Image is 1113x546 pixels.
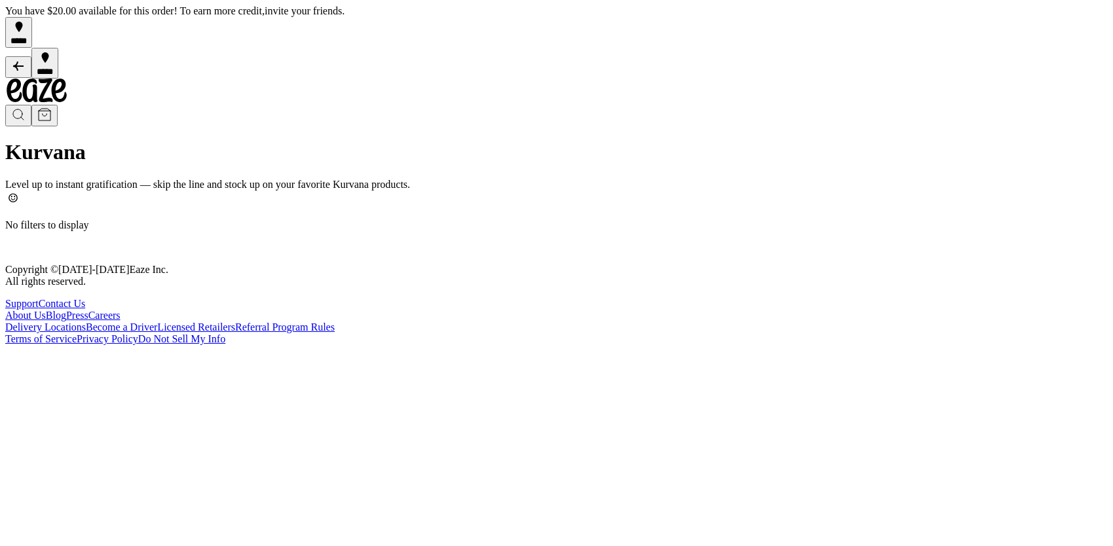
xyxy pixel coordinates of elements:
a: Delivery Locations [5,321,86,333]
div: You have $20.00 available for this order! To earn more credit,invite your friends. [5,5,1108,17]
a: Support [5,298,39,309]
span: invite your friends. [265,5,345,16]
a: Contact Us [39,298,86,309]
a: Do Not Sell My Info [138,333,225,344]
a: Licensed Retailers [157,321,235,333]
a: Privacy Policy [77,333,138,344]
a: Blog [46,310,66,321]
a: Terms of Service [5,333,77,344]
a: About Us [5,310,46,321]
div: Level up to instant gratification — skip the line and stock up on your favorite Kurvana products. [5,179,1108,191]
a: Careers [88,310,121,321]
a: Referral Program Rules [235,321,335,333]
p: No filters to display [5,219,1108,231]
a: Become a Driver [86,321,157,333]
p: Copyright © [DATE]-[DATE] Eaze Inc. All rights reserved. [5,264,1108,287]
h1: Kurvana [5,140,1108,164]
a: Press [66,310,88,321]
span: You have $20.00 available for this order! To earn more credit, [5,5,265,16]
